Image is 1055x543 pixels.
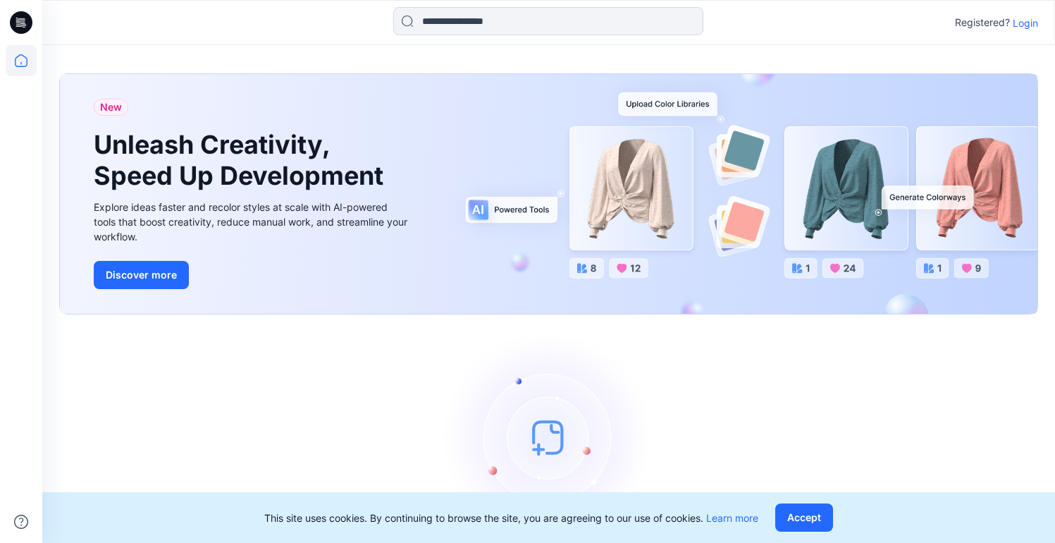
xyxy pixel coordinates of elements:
[443,331,655,543] img: empty-state-image.svg
[94,261,189,289] button: Discover more
[264,511,758,525] p: This site uses cookies. By continuing to browse the site, you are agreeing to our use of cookies.
[1013,16,1038,30] p: Login
[100,99,122,116] span: New
[706,512,758,524] a: Learn more
[94,261,411,289] a: Discover more
[94,200,411,244] div: Explore ideas faster and recolor styles at scale with AI-powered tools that boost creativity, red...
[775,504,833,532] button: Accept
[94,130,390,190] h1: Unleash Creativity, Speed Up Development
[955,14,1010,31] p: Registered?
